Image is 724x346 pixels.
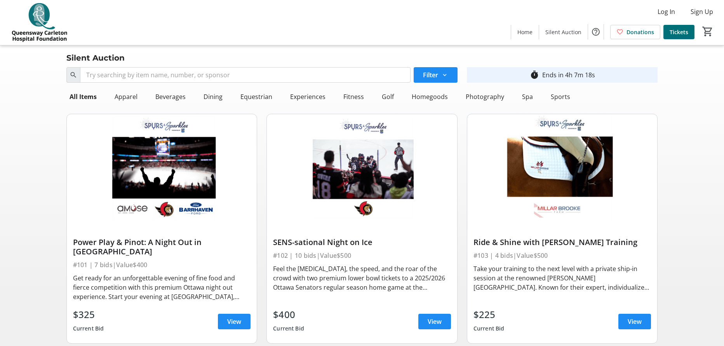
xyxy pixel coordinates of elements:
[628,317,642,326] span: View
[287,89,329,104] div: Experiences
[273,308,304,322] div: $400
[463,89,507,104] div: Photography
[684,5,719,18] button: Sign Up
[5,3,74,42] img: QCH Foundation's Logo
[691,7,713,16] span: Sign Up
[152,89,189,104] div: Beverages
[418,314,451,329] a: View
[273,238,451,247] div: SENS-sational Night on Ice
[67,114,257,221] img: Power Play & Pinot: A Night Out in Ottawa
[273,250,451,261] div: #102 | 10 bids | Value $500
[379,89,397,104] div: Golf
[227,317,241,326] span: View
[511,25,539,39] a: Home
[542,70,595,80] div: Ends in 4h 7m 18s
[473,250,651,261] div: #103 | 4 bids | Value $500
[273,264,451,292] div: Feel the [MEDICAL_DATA], the speed, and the roar of the crowd with two premium lower bowl tickets...
[73,308,104,322] div: $325
[663,25,694,39] a: Tickets
[473,322,505,336] div: Current Bid
[66,89,100,104] div: All Items
[73,273,251,301] div: Get ready for an unforgettable evening of fine food and fierce competition with this premium Otta...
[200,89,226,104] div: Dining
[610,25,660,39] a: Donations
[473,238,651,247] div: Ride & Shine with [PERSON_NAME] Training
[237,89,275,104] div: Equestrian
[340,89,367,104] div: Fitness
[658,7,675,16] span: Log In
[701,24,715,38] button: Cart
[588,24,604,40] button: Help
[627,28,654,36] span: Donations
[73,238,251,256] div: Power Play & Pinot: A Night Out in [GEOGRAPHIC_DATA]
[414,67,458,83] button: Filter
[519,89,536,104] div: Spa
[539,25,588,39] a: Silent Auction
[530,70,539,80] mat-icon: timer_outline
[80,67,411,83] input: Try searching by item name, number, or sponsor
[273,322,304,336] div: Current Bid
[218,314,251,329] a: View
[651,5,681,18] button: Log In
[62,52,129,64] div: Silent Auction
[111,89,141,104] div: Apparel
[473,264,651,292] div: Take your training to the next level with a private ship-in session at the renowned [PERSON_NAME]...
[670,28,688,36] span: Tickets
[428,317,442,326] span: View
[73,259,251,270] div: #101 | 7 bids | Value $400
[423,70,438,80] span: Filter
[473,308,505,322] div: $225
[467,114,658,221] img: Ride & Shine with Millar Brooke Training
[409,89,451,104] div: Homegoods
[545,28,581,36] span: Silent Auction
[618,314,651,329] a: View
[267,114,457,221] img: SENS-sational Night on Ice
[548,89,573,104] div: Sports
[73,322,104,336] div: Current Bid
[517,28,533,36] span: Home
